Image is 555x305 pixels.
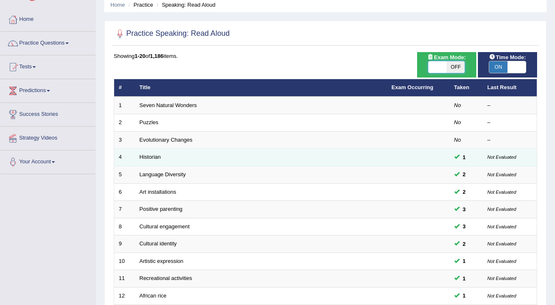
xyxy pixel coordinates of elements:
a: Recreational activities [140,275,192,281]
small: Not Evaluated [487,293,516,298]
td: 7 [114,201,135,218]
span: You can still take this question [460,170,469,179]
em: No [454,102,461,108]
small: Not Evaluated [487,276,516,281]
td: 2 [114,114,135,132]
td: 1 [114,97,135,114]
div: – [487,136,532,144]
a: Success Stories [0,103,95,124]
a: Home [0,8,95,29]
a: Cultural identity [140,240,177,247]
span: Time Mode: [486,53,529,62]
td: 3 [114,131,135,149]
a: Practice Questions [0,32,95,52]
a: Tests [0,55,95,76]
td: 9 [114,235,135,253]
span: You can still take this question [460,257,469,265]
span: You can still take this question [460,240,469,248]
small: Not Evaluated [487,155,516,160]
div: – [487,119,532,127]
a: Artistic expression [140,258,183,264]
em: No [454,119,461,125]
span: You can still take this question [460,291,469,300]
span: You can still take this question [460,205,469,214]
a: Positive parenting [140,206,182,212]
span: ON [489,61,507,73]
td: 8 [114,218,135,235]
span: OFF [447,61,465,73]
a: Language Diversity [140,171,186,177]
small: Not Evaluated [487,224,516,229]
td: 5 [114,166,135,184]
small: Not Evaluated [487,172,516,177]
div: – [487,102,532,110]
div: Show exams occurring in exams [417,52,476,77]
li: Practice [126,1,153,9]
h2: Practice Speaking: Read Aloud [114,27,230,40]
em: No [454,137,461,143]
small: Not Evaluated [487,241,516,246]
a: Seven Natural Wonders [140,102,197,108]
a: Cultural engagement [140,223,190,230]
a: Predictions [0,79,95,100]
a: Art installations [140,189,176,195]
td: 10 [114,252,135,270]
span: You can still take this question [460,222,469,231]
th: Title [135,79,387,97]
b: 1-20 [135,53,145,59]
span: You can still take this question [460,153,469,162]
span: Exam Mode: [424,53,469,62]
td: 11 [114,270,135,287]
small: Not Evaluated [487,259,516,264]
td: 12 [114,287,135,305]
small: Not Evaluated [487,190,516,195]
a: Evolutionary Changes [140,137,192,143]
span: You can still take this question [460,274,469,283]
a: Strategy Videos [0,127,95,147]
td: 6 [114,183,135,201]
th: Taken [450,79,483,97]
td: 4 [114,149,135,166]
small: Not Evaluated [487,207,516,212]
a: Exam Occurring [392,84,433,90]
th: # [114,79,135,97]
a: Your Account [0,150,95,171]
a: Historian [140,154,161,160]
span: You can still take this question [460,187,469,196]
th: Last Result [483,79,537,97]
b: 1,186 [150,53,164,59]
a: Puzzles [140,119,159,125]
a: Home [110,2,125,8]
div: Showing of items. [114,52,537,60]
a: African rice [140,292,167,299]
li: Speaking: Read Aloud [155,1,215,9]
